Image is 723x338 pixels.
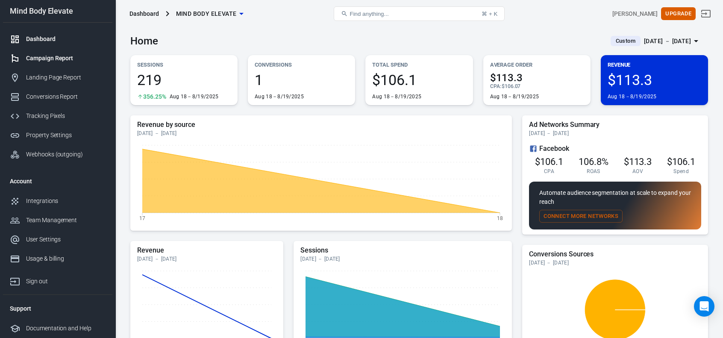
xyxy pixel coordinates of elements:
div: [DATE] － [DATE] [300,256,505,262]
div: Aug 18－8/19/2025 [490,93,539,100]
div: Facebook [529,144,701,154]
a: Usage & billing [3,249,112,268]
p: Revenue [608,60,701,69]
tspan: 17 [139,215,145,221]
div: Documentation and Help [26,324,106,333]
span: Mind Body Elevate [176,9,237,19]
li: Account [3,171,112,191]
div: Aug 18－8/19/2025 [608,93,657,100]
button: Mind Body Elevate [173,6,247,22]
button: Upgrade [661,7,696,21]
div: Aug 18－8/19/2025 [372,93,421,100]
div: Open Intercom Messenger [694,296,714,317]
a: User Settings [3,230,112,249]
h3: Home [130,35,158,47]
button: Find anything...⌘ + K [334,6,505,21]
div: User Settings [26,235,106,244]
p: Sessions [137,60,231,69]
div: Campaign Report [26,54,106,63]
div: Aug 18－8/19/2025 [255,93,304,100]
a: Campaign Report [3,49,112,68]
span: 219 [137,73,231,87]
a: Dashboard [3,29,112,49]
span: AOV [632,168,643,175]
h5: Revenue by source [137,121,505,129]
div: Team Management [26,216,106,225]
div: [DATE] － [DATE] [529,259,701,266]
button: Custom[DATE] － [DATE] [604,34,708,48]
h5: Ad Networks Summary [529,121,701,129]
div: Account id: TuFLSxwH [612,9,658,18]
span: $106.1 [372,73,466,87]
h5: Revenue [137,246,276,255]
p: Conversions [255,60,348,69]
a: Landing Page Report [3,68,112,87]
span: $113.3 [490,73,584,83]
svg: Facebook Ads [529,144,538,154]
a: Tracking Pixels [3,106,112,126]
span: $106.1 [667,156,695,167]
span: 1 [255,73,348,87]
li: Support [3,298,112,319]
span: Find anything... [350,11,388,17]
button: Connect More Networks [539,210,623,223]
div: [DATE] － [DATE] [137,130,505,137]
div: Tracking Pixels [26,112,106,121]
span: Spend [673,168,689,175]
div: [DATE] － [DATE] [644,36,691,47]
div: Integrations [26,197,106,206]
div: Webhooks (outgoing) [26,150,106,159]
p: Automate audience segmentation at scale to expand your reach [539,188,691,206]
h5: Sessions [300,246,505,255]
p: Total Spend [372,60,466,69]
div: Dashboard [26,35,106,44]
span: 356.25% [143,94,166,100]
div: [DATE] － [DATE] [529,130,701,137]
a: Sign out [3,268,112,291]
div: Dashboard [129,9,159,18]
a: Webhooks (outgoing) [3,145,112,164]
span: $113.3 [608,73,701,87]
div: Mind Body Elevate [3,7,112,15]
div: Conversions Report [26,92,106,101]
a: Integrations [3,191,112,211]
span: Custom [612,37,639,45]
tspan: 18 [497,215,503,221]
a: Property Settings [3,126,112,145]
div: ⌘ + K [482,11,497,17]
h5: Conversions Sources [529,250,701,259]
span: 106.8% [579,156,608,167]
div: Sign out [26,277,106,286]
a: Sign out [696,3,716,24]
div: Property Settings [26,131,106,140]
div: Usage & billing [26,254,106,263]
a: Team Management [3,211,112,230]
span: $106.1 [535,156,563,167]
span: CPA : [490,83,502,89]
div: Aug 18－8/19/2025 [170,93,219,100]
span: ROAS [587,168,600,175]
span: $113.3 [624,156,652,167]
span: $106.07 [502,83,521,89]
div: [DATE] － [DATE] [137,256,276,262]
a: Conversions Report [3,87,112,106]
div: Landing Page Report [26,73,106,82]
span: CPA [544,168,554,175]
p: Average Order [490,60,584,69]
